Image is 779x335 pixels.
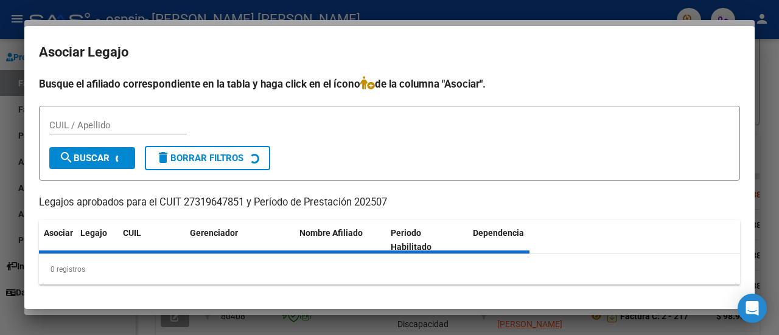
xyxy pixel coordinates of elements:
[156,150,170,165] mat-icon: delete
[118,220,185,260] datatable-header-cell: CUIL
[295,220,386,260] datatable-header-cell: Nombre Afiliado
[190,228,238,238] span: Gerenciador
[59,150,74,165] mat-icon: search
[39,41,740,64] h2: Asociar Legajo
[386,220,468,260] datatable-header-cell: Periodo Habilitado
[44,228,73,238] span: Asociar
[391,228,431,252] span: Periodo Habilitado
[123,228,141,238] span: CUIL
[80,228,107,238] span: Legajo
[39,254,740,285] div: 0 registros
[39,195,740,210] p: Legajos aprobados para el CUIT 27319647851 y Período de Prestación 202507
[468,220,559,260] datatable-header-cell: Dependencia
[59,153,110,164] span: Buscar
[39,76,740,92] h4: Busque el afiliado correspondiente en la tabla y haga click en el ícono de la columna "Asociar".
[49,147,135,169] button: Buscar
[473,228,524,238] span: Dependencia
[185,220,295,260] datatable-header-cell: Gerenciador
[145,146,270,170] button: Borrar Filtros
[738,294,767,323] div: Open Intercom Messenger
[156,153,243,164] span: Borrar Filtros
[75,220,118,260] datatable-header-cell: Legajo
[39,220,75,260] datatable-header-cell: Asociar
[299,228,363,238] span: Nombre Afiliado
